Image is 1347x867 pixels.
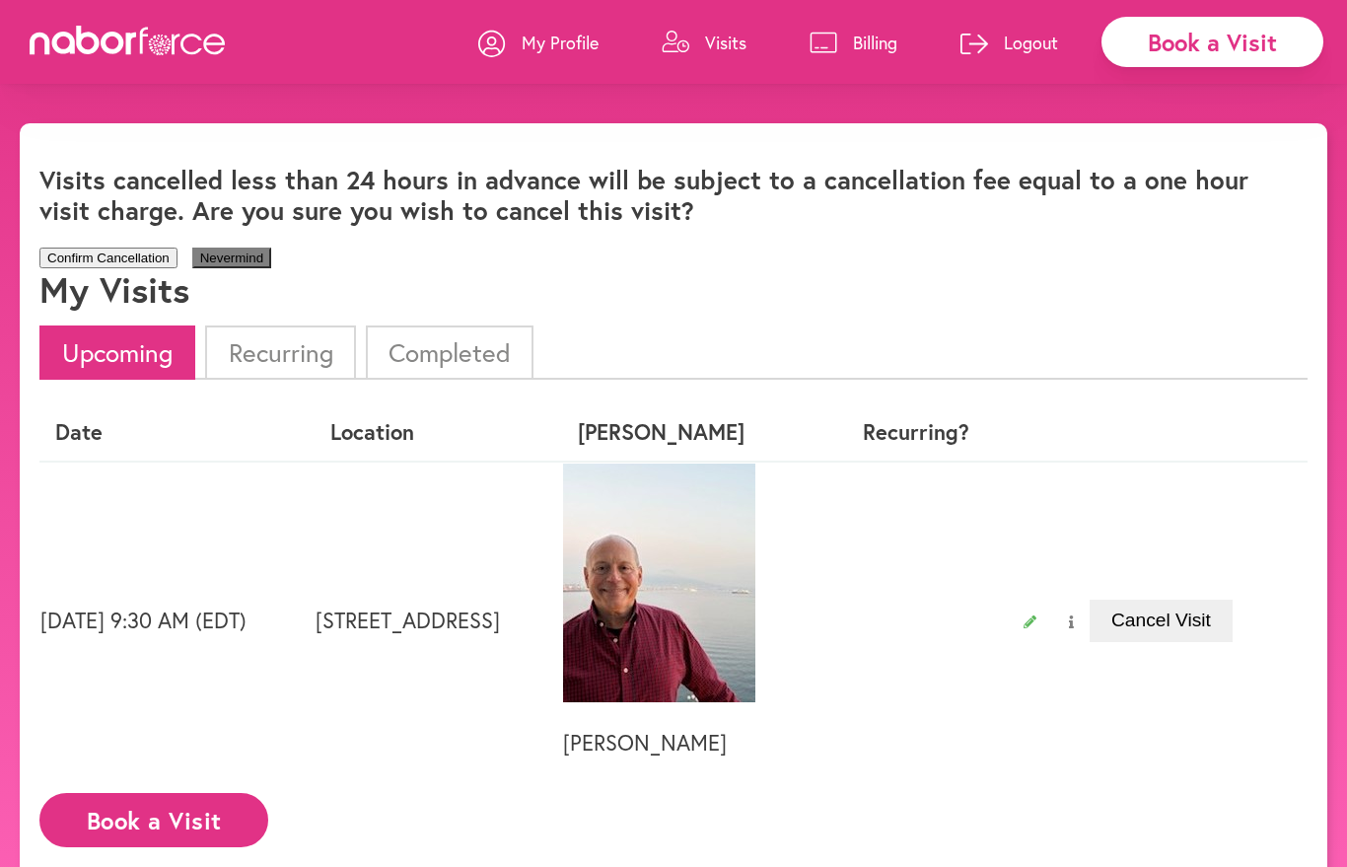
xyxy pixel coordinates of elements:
[39,268,189,311] h1: My Visits
[315,462,561,778] td: [STREET_ADDRESS]
[810,13,897,72] a: Billing
[315,403,561,462] th: Location
[478,13,599,72] a: My Profile
[1090,600,1234,642] button: Cancel Visit
[39,325,195,380] li: Upcoming
[39,248,177,268] button: Confirm Cancellation
[39,462,315,778] td: [DATE] 9:30 AM (EDT)
[662,13,746,72] a: Visits
[1004,31,1058,54] p: Logout
[366,325,533,380] li: Completed
[39,165,1293,226] h2: Visits cancelled less than 24 hours in advance will be subject to a cancellation fee equal to a o...
[205,325,355,380] li: Recurring
[1101,17,1323,67] div: Book a Visit
[39,403,315,462] th: Date
[824,403,1007,462] th: Recurring?
[562,403,824,462] th: [PERSON_NAME]
[192,248,271,268] button: Nevermind
[960,13,1058,72] a: Logout
[39,793,268,847] button: Book a Visit
[705,31,746,54] p: Visits
[563,464,755,702] img: hkAwU0KnSTKr25bQPZTD
[39,808,268,827] a: Book a Visit
[522,31,599,54] p: My Profile
[853,31,897,54] p: Billing
[563,730,823,756] p: [PERSON_NAME]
